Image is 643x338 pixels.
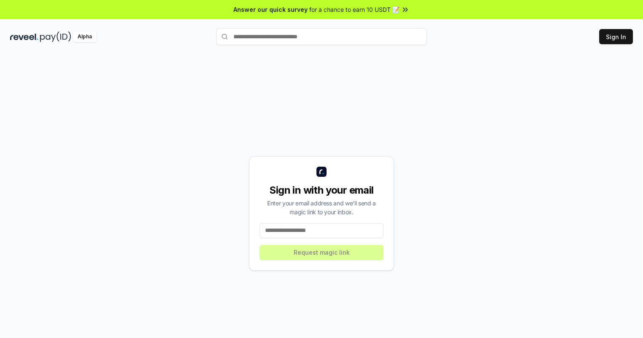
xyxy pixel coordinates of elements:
img: reveel_dark [10,32,38,42]
div: Enter your email address and we’ll send a magic link to your inbox. [260,199,383,216]
span: Answer our quick survey [233,5,308,14]
span: for a chance to earn 10 USDT 📝 [309,5,399,14]
div: Alpha [73,32,96,42]
img: pay_id [40,32,71,42]
img: logo_small [316,167,327,177]
button: Sign In [599,29,633,44]
div: Sign in with your email [260,184,383,197]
